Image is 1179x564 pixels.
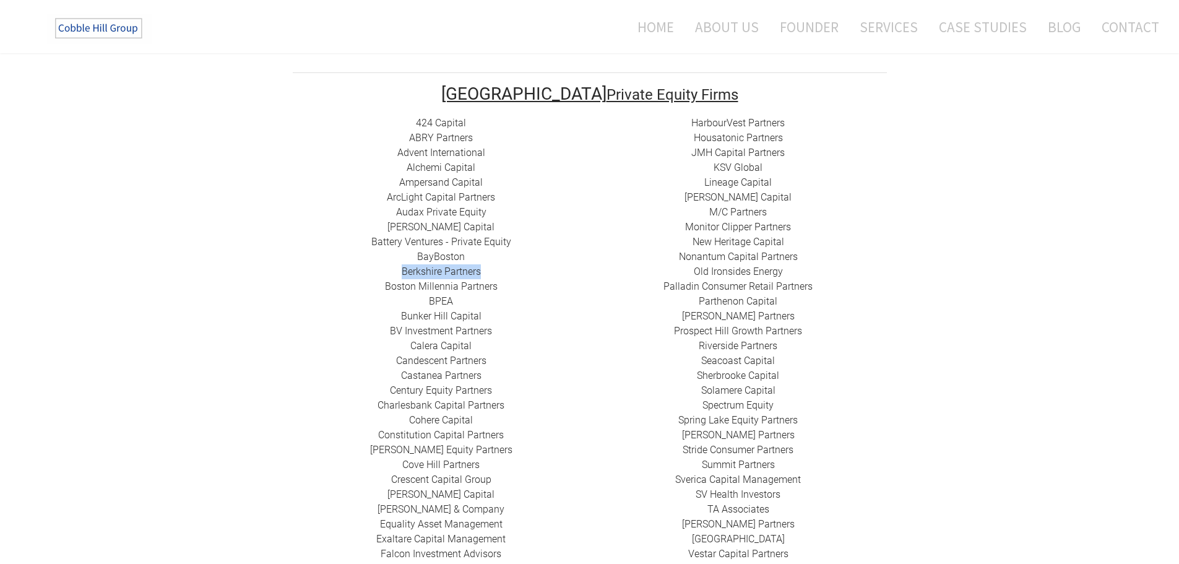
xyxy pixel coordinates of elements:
[850,11,927,43] a: Services
[390,384,492,396] a: ​Century Equity Partners
[381,548,501,560] a: ​Falcon Investment Advisors
[387,488,494,500] a: [PERSON_NAME] Capital
[47,13,152,44] img: The Cobble Hill Group LLC
[390,325,492,337] a: BV Investment Partners
[396,355,486,367] a: Candescent Partners
[1039,11,1090,43] a: Blog
[683,444,793,456] a: Stride Consumer Partners
[714,162,762,173] a: ​KSV Global
[402,459,480,471] a: Cove Hill Partners
[691,147,785,158] a: ​JMH Capital Partners
[688,548,788,560] a: ​Vestar Capital Partners
[401,370,482,381] a: ​Castanea Partners
[441,84,607,104] font: [GEOGRAPHIC_DATA]
[697,370,779,381] a: ​Sherbrooke Capital​
[694,266,783,277] a: ​Old Ironsides Energy
[407,162,475,173] a: Alchemi Capital
[396,206,486,218] a: Audax Private Equity
[704,176,772,188] a: Lineage Capital
[387,221,494,233] a: [PERSON_NAME] Capital
[370,444,512,456] a: ​[PERSON_NAME] Equity Partners
[771,11,848,43] a: Founder
[619,11,683,43] a: Home
[378,429,504,441] a: Constitution Capital Partners
[410,340,472,352] a: Calera Capital
[709,206,767,218] a: ​M/C Partners
[1092,11,1159,43] a: Contact
[409,132,473,144] a: ​ABRY Partners
[679,251,798,262] a: Nonantum Capital Partners
[685,191,792,203] a: [PERSON_NAME] Capital
[371,236,511,248] a: Battery Ventures - Private Equity
[380,518,503,530] a: ​Equality Asset Management
[930,11,1036,43] a: Case Studies
[692,533,785,545] a: ​[GEOGRAPHIC_DATA]
[691,117,785,129] a: HarbourVest Partners
[701,355,775,367] a: Seacoast Capital
[682,310,795,322] a: ​[PERSON_NAME] Partners
[385,280,498,292] a: Boston Millennia Partners
[429,295,453,307] a: BPEA
[416,117,466,129] a: 424 Capital
[387,191,495,203] a: ​ArcLight Capital Partners
[674,325,802,337] a: Prospect Hill Growth Partners
[696,488,780,500] a: SV Health Investors
[707,503,769,515] a: ​TA Associates
[378,399,504,411] a: Charlesbank Capital Partners
[402,266,481,277] a: Berkshire Partners
[686,11,768,43] a: About Us
[682,429,795,441] a: [PERSON_NAME] Partners
[678,414,798,426] a: Spring Lake Equity Partners
[401,310,482,322] a: ​Bunker Hill Capital
[694,132,783,144] a: Housatonic Partners
[417,251,465,262] a: BayBoston
[693,236,784,248] a: New Heritage Capital
[675,474,801,485] a: Sverica Capital Management
[699,340,777,352] a: Riverside Partners
[685,221,791,233] a: ​Monitor Clipper Partners
[397,147,485,158] a: Advent International
[701,384,775,396] a: Solamere Capital
[607,86,738,103] font: Private Equity Firms
[699,295,777,307] a: ​Parthenon Capital
[663,280,813,292] a: Palladin Consumer Retail Partners
[682,518,795,530] a: [PERSON_NAME] Partners
[702,399,774,411] a: Spectrum Equity
[409,414,473,426] a: Cohere Capital
[399,176,483,188] a: ​Ampersand Capital
[376,533,506,545] a: ​Exaltare Capital Management
[391,474,491,485] a: ​Crescent Capital Group
[378,503,504,515] a: [PERSON_NAME] & Company
[702,459,775,471] a: Summit Partners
